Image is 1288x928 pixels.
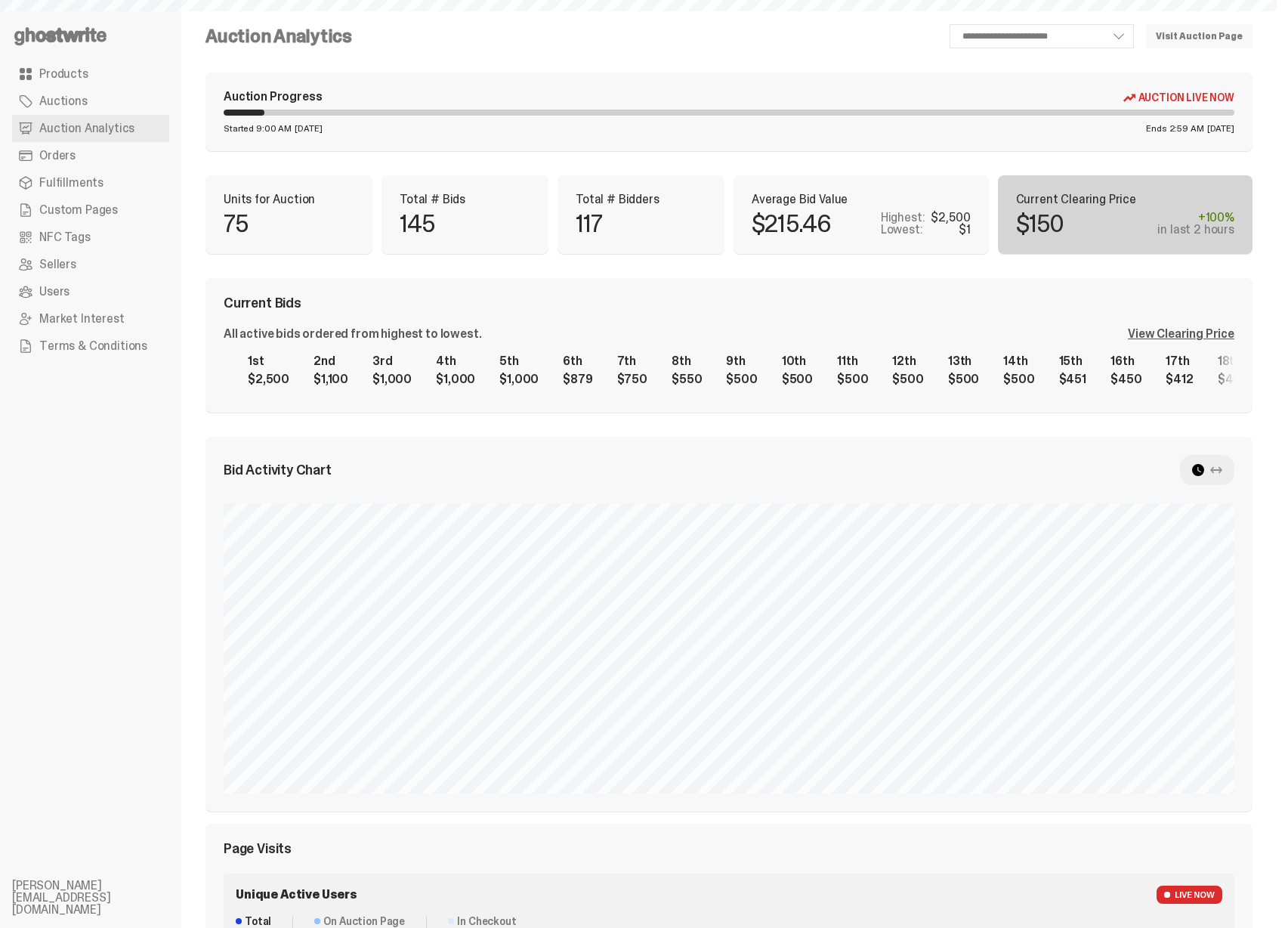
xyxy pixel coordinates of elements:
span: LIVE NOW [1157,886,1222,904]
div: $2,500 [248,373,289,385]
a: Auction Analytics [12,115,169,142]
div: 15th [1059,355,1086,367]
span: Custom Pages [39,204,118,216]
div: $1,100 [314,373,348,385]
div: $1,000 [499,373,539,385]
div: $500 [837,373,868,385]
div: 14th [1003,355,1034,367]
span: Terms & Conditions [39,340,147,352]
div: $1,000 [372,373,412,385]
div: 17th [1166,355,1193,367]
span: Fulfillments [39,177,103,189]
p: $215.46 [752,212,831,236]
div: $750 [617,373,647,385]
div: $412 [1166,373,1193,385]
p: Average Bid Value [752,193,971,206]
div: 4th [436,355,475,367]
div: $1,000 [436,373,475,385]
div: 12th [892,355,923,367]
dt: Total [236,916,271,926]
div: View Clearing Price [1128,328,1234,340]
div: in last 2 hours [1157,224,1234,236]
div: $500 [782,373,813,385]
div: +100% [1157,212,1234,224]
div: 18th [1218,355,1249,367]
div: 11th [837,355,868,367]
div: $2,500 [931,212,970,224]
div: $500 [892,373,923,385]
p: Highest: [881,212,925,224]
div: 1st [248,355,289,367]
a: Fulfillments [12,169,169,196]
span: Market Interest [39,313,125,325]
div: All active bids ordered from highest to lowest. [224,328,481,340]
a: Products [12,60,169,88]
div: 8th [672,355,702,367]
div: 7th [617,355,647,367]
div: $879 [563,373,592,385]
a: NFC Tags [12,224,169,251]
span: Auctions [39,95,88,107]
a: Auctions [12,88,169,115]
div: Auction Progress [224,91,322,104]
div: 13th [948,355,979,367]
a: Custom Pages [12,196,169,224]
div: $500 [726,373,757,385]
span: Started 9:00 AM [224,124,292,133]
div: $500 [948,373,979,385]
div: $1 [959,224,971,236]
p: 75 [224,212,248,236]
p: Total # Bidders [576,193,706,206]
div: $500 [1003,373,1034,385]
a: Market Interest [12,305,169,333]
p: $150 [1016,212,1064,236]
div: $550 [672,373,702,385]
span: Bid Activity Chart [224,463,332,477]
div: 5th [499,355,539,367]
p: 145 [400,212,435,236]
p: Lowest: [881,224,923,236]
div: $451 [1059,373,1086,385]
h4: Auction Analytics [205,27,352,45]
span: Users [39,286,69,298]
p: Units for Auction [224,193,354,206]
dt: On Auction Page [314,916,405,926]
a: Terms & Conditions [12,333,169,360]
span: [DATE] [1207,124,1234,133]
a: Orders [12,142,169,169]
div: 9th [726,355,757,367]
p: Current Clearing Price [1016,193,1235,206]
a: Visit Auction Page [1146,24,1252,48]
a: Sellers [12,251,169,278]
p: 117 [576,212,603,236]
span: Page Visits [224,842,292,855]
div: $400 [1218,373,1249,385]
dt: In Checkout [448,916,516,926]
span: Orders [39,150,76,162]
span: Sellers [39,258,76,271]
div: $450 [1110,373,1141,385]
a: Users [12,278,169,305]
span: Auction Live Now [1138,91,1234,104]
span: Current Bids [224,296,301,310]
span: Products [39,68,88,80]
p: Total # Bids [400,193,530,206]
span: Unique Active Users [236,889,357,901]
span: Ends 2:59 AM [1146,124,1204,133]
li: [PERSON_NAME][EMAIL_ADDRESS][DOMAIN_NAME] [12,880,193,916]
div: 3rd [372,355,412,367]
span: NFC Tags [39,231,91,243]
span: Auction Analytics [39,122,134,135]
div: 2nd [314,355,348,367]
div: 10th [782,355,813,367]
div: 6th [563,355,592,367]
span: [DATE] [295,124,322,133]
div: 16th [1110,355,1141,367]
